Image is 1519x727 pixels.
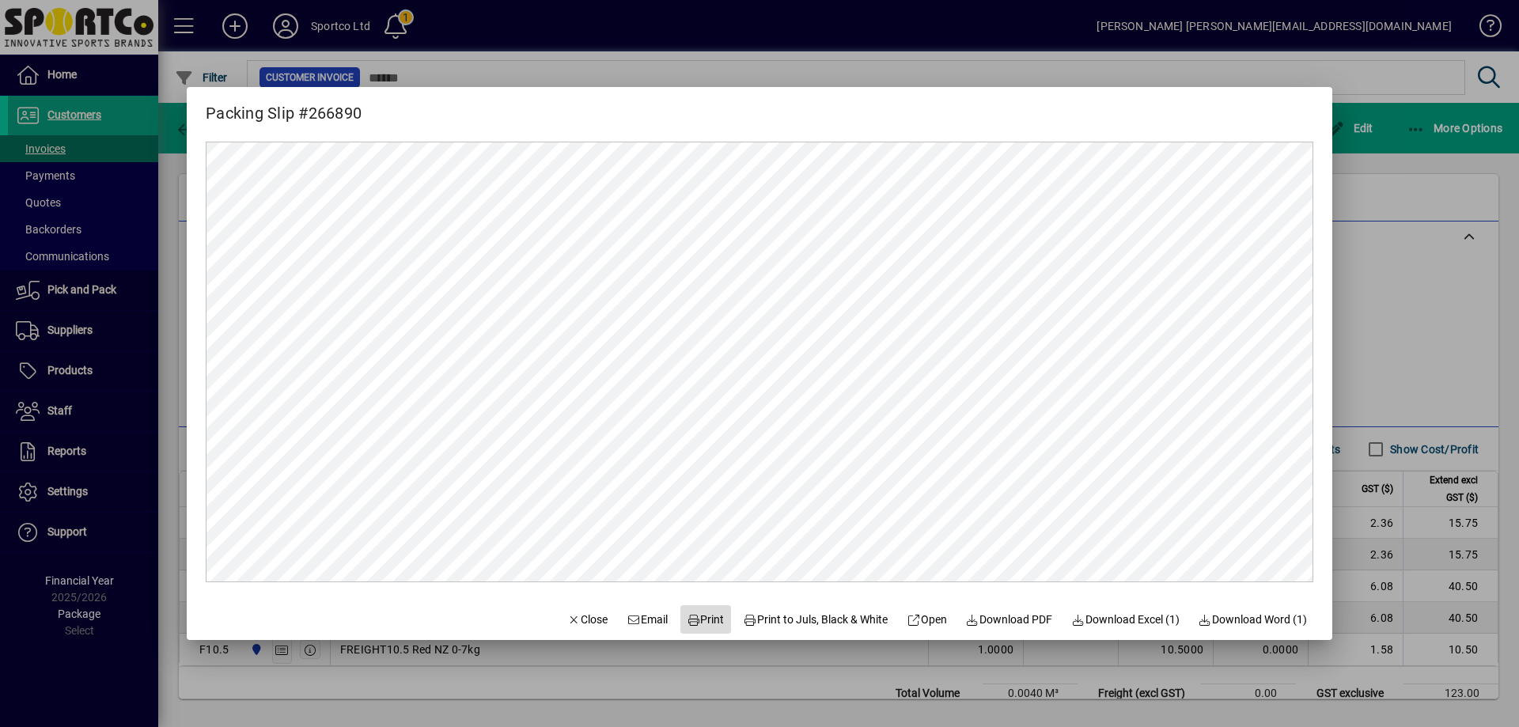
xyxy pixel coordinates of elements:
a: Download PDF [960,605,1059,634]
span: Download PDF [966,612,1053,628]
button: Close [561,605,615,634]
button: Email [620,605,674,634]
span: Download Excel (1) [1071,612,1180,628]
span: Open [907,612,947,628]
button: Download Excel (1) [1065,605,1186,634]
h2: Packing Slip #266890 [187,87,381,126]
a: Open [900,605,953,634]
span: Close [567,612,608,628]
span: Download Word (1) [1199,612,1308,628]
span: Email [627,612,668,628]
span: Print to Juls, Black & White [744,612,888,628]
button: Print [680,605,731,634]
button: Print to Juls, Black & White [737,605,895,634]
button: Download Word (1) [1192,605,1314,634]
span: Print [687,612,725,628]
